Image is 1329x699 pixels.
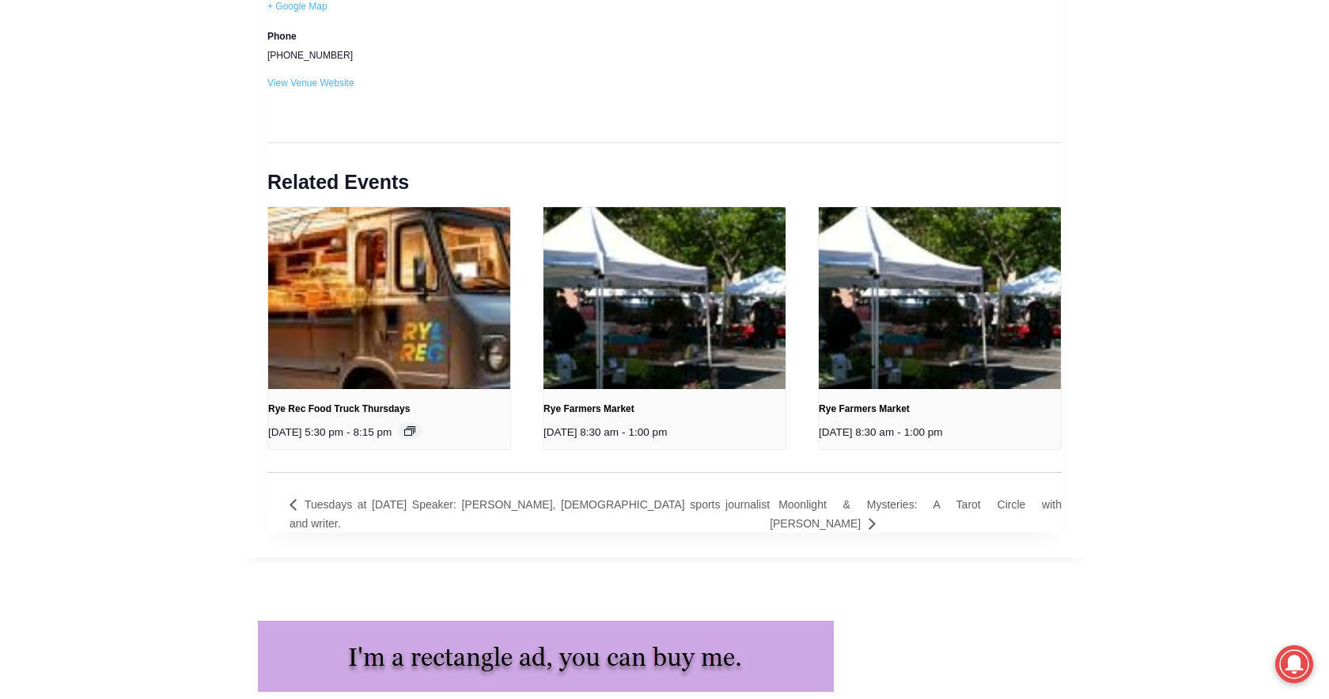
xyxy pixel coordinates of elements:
div: - [819,402,1061,449]
span: 8:15 pm [354,426,392,440]
a: Rye Farmers Market [543,403,634,414]
img: I'm a rectangle ad, you can buy me [258,621,834,692]
a: Tuesdays at [DATE] Speaker: [PERSON_NAME], [DEMOGRAPHIC_DATA] sports journalist and writer. [290,498,770,529]
a: Intern @ [DOMAIN_NAME] [381,153,767,197]
a: Rye Rec Food Truck Thursdays [268,403,410,414]
img: rye rec food truck thursdays 2025 larger [147,56,631,540]
div: - [543,402,786,449]
span: [DATE] 5:30 pm [268,426,343,440]
a: Moonlight & Mysteries: A Tarot Circle with [PERSON_NAME] [770,498,1062,529]
span: 1:00 pm [904,426,943,440]
a: View Venue Website [267,77,354,89]
span: [DATE] 8:30 am [543,426,619,440]
img: Rye’s Down to Earth Farmers Market 2013 [698,117,1182,480]
div: "We would have speakers with experience in local journalism speak to us about their experiences a... [399,1,748,153]
a: Rye Farmers Market [819,403,910,414]
div: - [268,402,510,449]
dd: [PHONE_NUMBER] [267,48,646,63]
span: Intern @ [DOMAIN_NAME] [414,157,733,193]
img: Rye’s Down to Earth Farmers Market 2013 [422,117,907,480]
h2: Related Events [267,142,1062,197]
nav: Event Navigation [267,495,1062,532]
span: 1:00 pm [629,426,668,440]
span: [DATE] 8:30 am [819,426,894,440]
dt: Phone [267,29,646,44]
